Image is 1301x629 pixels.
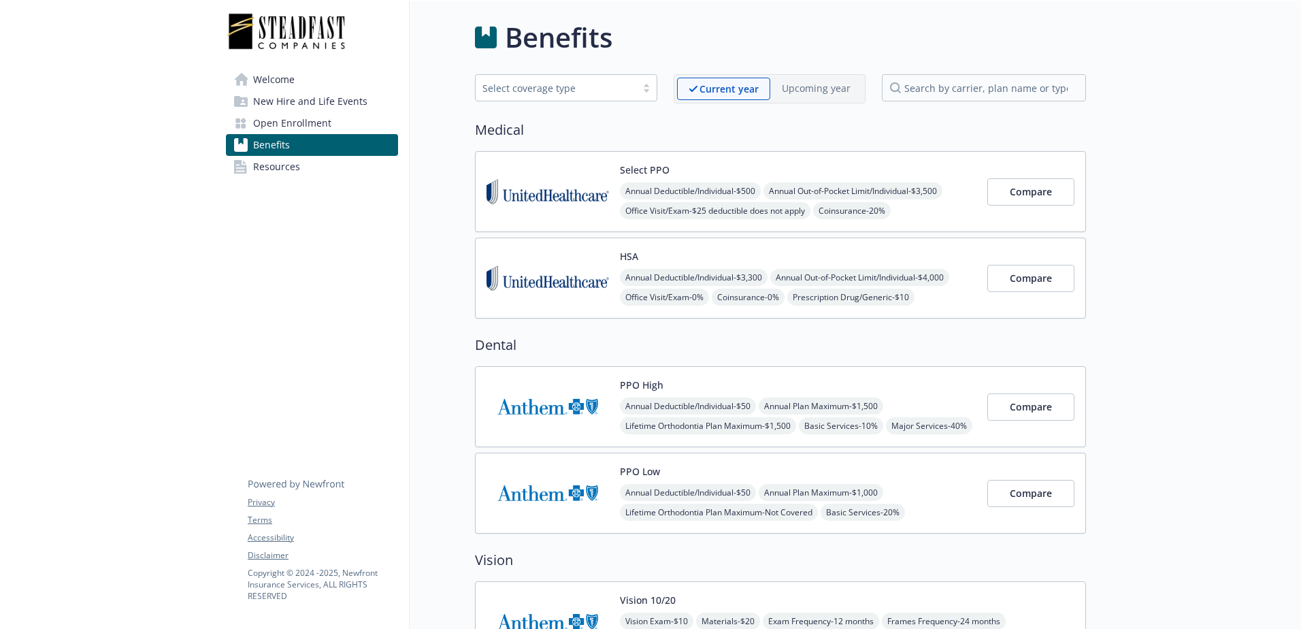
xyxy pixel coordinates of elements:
span: Lifetime Orthodontia Plan Maximum - $1,500 [620,417,796,434]
img: United Healthcare Insurance Company carrier logo [487,249,609,307]
span: Office Visit/Exam - $25 deductible does not apply [620,202,810,219]
span: Annual Out-of-Pocket Limit/Individual - $4,000 [770,269,949,286]
span: Open Enrollment [253,112,331,134]
p: Upcoming year [782,81,851,95]
img: United Healthcare Insurance Company carrier logo [487,163,609,221]
span: Coinsurance - 0% [712,289,785,306]
span: Compare [1010,400,1052,413]
p: Current year [699,82,759,96]
button: Vision 10/20 [620,593,676,607]
a: Accessibility [248,532,397,544]
div: Select coverage type [482,81,629,95]
span: New Hire and Life Events [253,91,367,112]
button: PPO Low [620,464,660,479]
span: Annual Deductible/Individual - $50 [620,484,756,501]
a: Open Enrollment [226,112,398,134]
span: Annual Plan Maximum - $1,500 [759,398,883,415]
img: Anthem Blue Cross carrier logo [487,464,609,522]
span: Resources [253,156,300,178]
span: Compare [1010,487,1052,500]
span: Annual Deductible/Individual - $3,300 [620,269,768,286]
h2: Medical [475,120,1086,140]
a: Privacy [248,496,397,509]
span: Annual Deductible/Individual - $500 [620,182,761,199]
button: Compare [987,480,1074,507]
button: PPO High [620,378,663,392]
button: HSA [620,249,638,263]
span: Compare [1010,185,1052,198]
button: Compare [987,393,1074,421]
span: Prescription Drug/Generic - $10 [787,289,915,306]
a: Welcome [226,69,398,91]
button: Compare [987,265,1074,292]
span: Annual Out-of-Pocket Limit/Individual - $3,500 [763,182,942,199]
span: Basic Services - 20% [821,504,905,521]
span: Lifetime Orthodontia Plan Maximum - Not Covered [620,504,818,521]
span: Compare [1010,272,1052,285]
a: Resources [226,156,398,178]
span: Upcoming year [770,78,862,100]
span: Basic Services - 10% [799,417,883,434]
span: Annual Plan Maximum - $1,000 [759,484,883,501]
p: Copyright © 2024 - 2025 , Newfront Insurance Services, ALL RIGHTS RESERVED [248,567,397,602]
button: Select PPO [620,163,670,177]
a: New Hire and Life Events [226,91,398,112]
button: Compare [987,178,1074,206]
a: Disclaimer [248,549,397,562]
span: Benefits [253,134,290,156]
h2: Vision [475,550,1086,570]
span: Major Services - 40% [886,417,972,434]
span: Coinsurance - 20% [813,202,891,219]
h2: Dental [475,335,1086,355]
h1: Benefits [505,17,612,58]
img: Anthem Blue Cross carrier logo [487,378,609,436]
input: search by carrier, plan name or type [882,74,1086,101]
a: Benefits [226,134,398,156]
span: Office Visit/Exam - 0% [620,289,709,306]
span: Annual Deductible/Individual - $50 [620,398,756,415]
a: Terms [248,514,397,526]
span: Welcome [253,69,295,91]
